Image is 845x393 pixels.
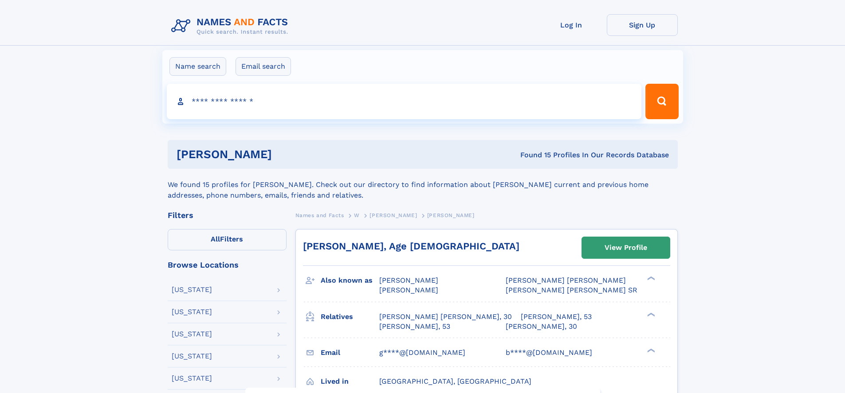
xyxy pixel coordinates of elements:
div: [US_STATE] [172,308,212,315]
span: [PERSON_NAME] [379,286,438,294]
span: [PERSON_NAME] [379,276,438,284]
a: [PERSON_NAME], Age [DEMOGRAPHIC_DATA] [303,241,519,252]
div: [US_STATE] [172,331,212,338]
div: ❯ [645,276,656,281]
div: [US_STATE] [172,375,212,382]
span: [PERSON_NAME] [369,212,417,218]
span: W [354,212,360,218]
a: [PERSON_NAME], 53 [521,312,592,322]
div: We found 15 profiles for [PERSON_NAME]. Check out our directory to find information about [PERSON... [168,169,678,201]
label: Name search [169,57,226,76]
a: W [354,210,360,221]
button: Search Button [645,84,678,119]
span: [GEOGRAPHIC_DATA], [GEOGRAPHIC_DATA] [379,377,531,385]
div: ❯ [645,311,656,317]
h3: Email [321,345,379,360]
div: View Profile [605,237,647,258]
a: [PERSON_NAME], 53 [379,322,450,331]
a: [PERSON_NAME], 30 [506,322,577,331]
img: Logo Names and Facts [168,14,295,38]
h3: Lived in [321,374,379,389]
a: Sign Up [607,14,678,36]
h3: Relatives [321,309,379,324]
div: Filters [168,211,287,219]
span: [PERSON_NAME] [PERSON_NAME] SR [506,286,637,294]
span: [PERSON_NAME] [427,212,475,218]
span: All [211,235,220,243]
h3: Also known as [321,273,379,288]
a: [PERSON_NAME] [369,210,417,221]
div: Found 15 Profiles In Our Records Database [396,150,669,160]
span: [PERSON_NAME] [PERSON_NAME] [506,276,626,284]
h1: [PERSON_NAME] [177,149,396,160]
label: Email search [236,57,291,76]
input: search input [167,84,642,119]
a: View Profile [582,237,670,258]
div: [US_STATE] [172,286,212,293]
div: [US_STATE] [172,353,212,360]
label: Filters [168,229,287,250]
a: Log In [536,14,607,36]
div: Browse Locations [168,261,287,269]
a: Names and Facts [295,210,344,221]
a: [PERSON_NAME] [PERSON_NAME], 30 [379,312,512,322]
div: ❯ [645,347,656,353]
